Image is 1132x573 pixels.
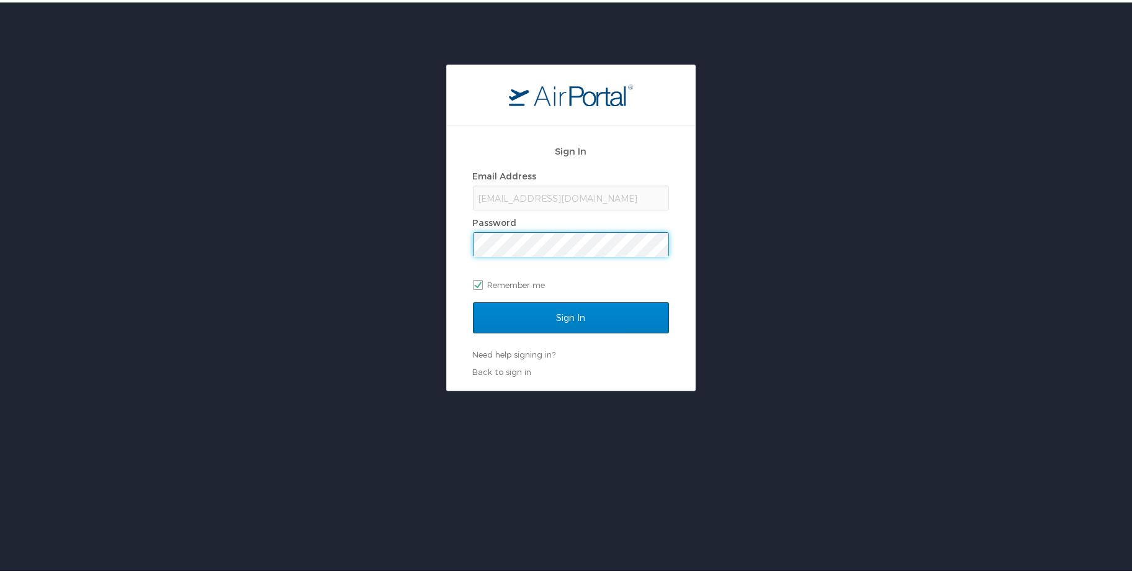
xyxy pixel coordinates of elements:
label: Email Address [473,168,537,179]
img: logo [509,81,633,104]
label: Remember me [473,273,669,292]
h2: Sign In [473,142,669,156]
a: Need help signing in? [473,347,556,357]
label: Password [473,215,517,225]
input: Sign In [473,300,669,331]
a: Back to sign in [473,364,532,374]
